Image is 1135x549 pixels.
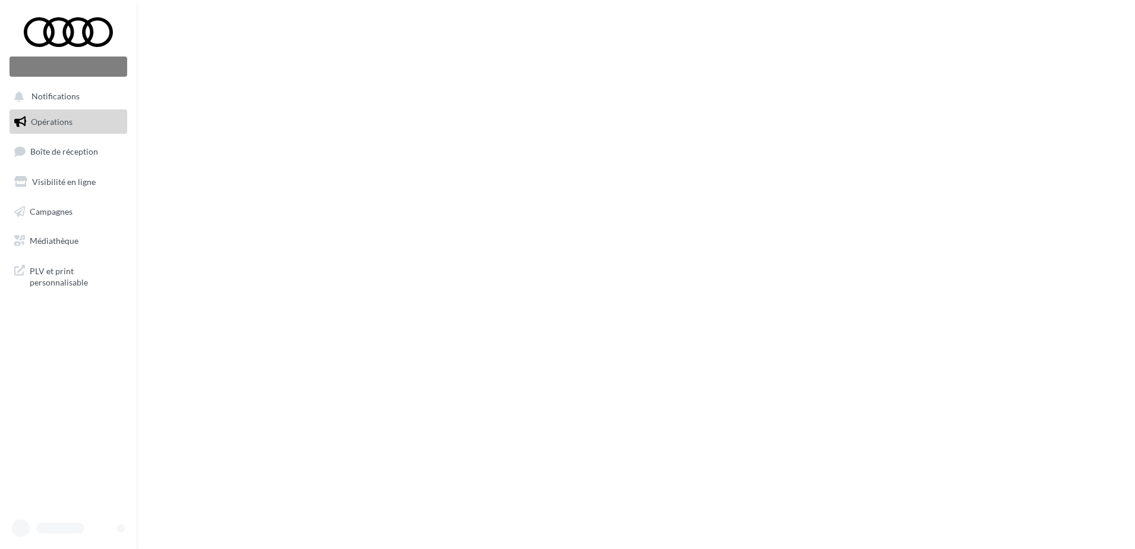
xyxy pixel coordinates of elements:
span: Boîte de réception [30,146,98,156]
span: Notifications [31,92,80,102]
a: Opérations [7,109,130,134]
span: Médiathèque [30,236,78,246]
a: Visibilité en ligne [7,170,130,194]
span: Campagnes [30,206,72,216]
a: PLV et print personnalisable [7,258,130,293]
a: Campagnes [7,199,130,224]
span: PLV et print personnalisable [30,263,122,288]
a: Boîte de réception [7,139,130,164]
a: Médiathèque [7,228,130,253]
span: Opérations [31,117,72,127]
span: Visibilité en ligne [32,177,96,187]
div: Nouvelle campagne [10,57,127,77]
